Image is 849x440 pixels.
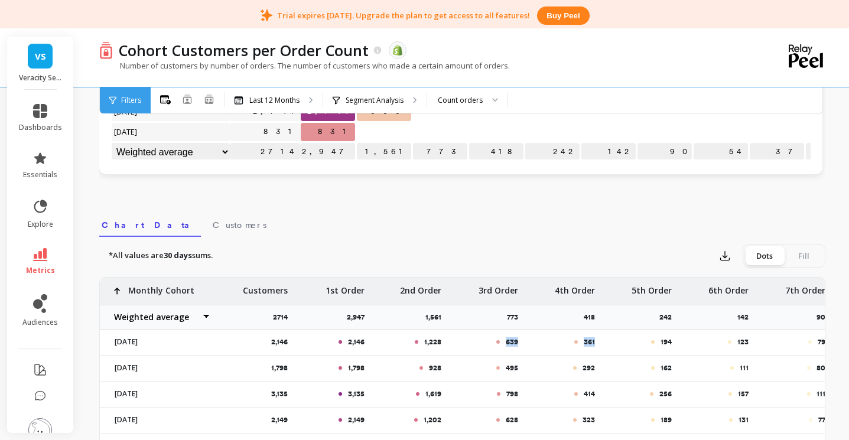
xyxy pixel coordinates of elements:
img: header icon [99,41,113,58]
p: 123 [737,337,749,347]
p: 1,619 [425,389,441,399]
p: 3rd Order [479,278,518,296]
p: 798 [506,389,518,399]
div: Count orders [438,94,483,106]
nav: Tabs [99,210,825,237]
p: 323 [583,415,595,425]
p: 1,798 [271,363,288,373]
span: dashboards [19,123,62,132]
span: [DATE] [112,123,141,141]
p: 194 [661,337,672,347]
p: 5th Order [632,278,672,296]
p: Segment Analysis [346,96,404,105]
p: 414 [584,389,595,399]
p: 2,146 [271,337,288,347]
p: 142 [737,312,756,322]
p: Monthly Cohort [128,278,194,296]
p: 2,947 [347,312,372,322]
p: Trial expires [DATE]. Upgrade the plan to get access to all features! [277,10,530,21]
p: Veracity Selfcare [19,73,62,83]
p: 80 [817,363,825,373]
p: 54 [694,143,748,161]
p: 3,135 [348,389,365,399]
p: 111 [740,363,749,373]
p: 242 [525,143,580,161]
img: api.shopify.svg [392,45,403,56]
p: 79 [818,337,825,347]
p: 189 [661,415,672,425]
p: 1,202 [424,415,441,425]
p: 773 [507,312,525,322]
p: 1,798 [348,363,365,373]
p: 361 [584,337,595,347]
p: 1,561 [425,312,448,322]
p: 162 [661,363,672,373]
p: 292 [583,363,595,373]
div: Fill [784,246,823,265]
span: 831 [315,123,355,141]
p: 2nd Order [400,278,441,296]
p: 639 [506,337,518,347]
p: 77 [818,415,825,425]
p: 7th Order [785,278,825,296]
p: Cohort Customers per Order Count [119,40,369,60]
p: 90 [817,312,832,322]
p: 256 [659,389,672,399]
p: 2,149 [271,415,288,425]
p: 1st Order [326,278,365,296]
p: 2,149 [348,415,365,425]
p: 418 [584,312,602,322]
a: 831 [261,123,301,141]
p: 418 [469,143,523,161]
p: Customers [243,278,288,296]
span: Chart Data [102,219,199,231]
span: Customers [213,219,266,231]
div: Dots [745,246,784,265]
p: 1,561 [357,143,411,161]
p: 111 [817,389,825,399]
p: 628 [506,415,518,425]
p: 242 [659,312,679,322]
p: 773 [413,143,467,161]
p: 37 [750,143,804,161]
span: essentials [23,170,57,180]
p: 3,135 [271,389,288,399]
strong: 30 days [164,250,192,260]
p: 2,947 [301,143,355,161]
p: [DATE] [108,363,211,373]
p: 90 [637,143,692,161]
p: [DATE] [108,415,211,425]
p: [DATE] [108,337,211,347]
p: 2,146 [348,337,365,347]
p: Last 12 Months [249,96,300,105]
span: explore [28,220,53,229]
p: [DATE] [108,389,211,399]
span: VS [35,50,46,63]
span: Filters [121,96,141,105]
p: 2714 [230,143,301,161]
span: audiences [22,318,58,327]
p: 2714 [273,312,295,322]
p: 157 [738,389,749,399]
p: 4th Order [555,278,595,296]
button: Buy peel [537,6,589,25]
p: 142 [581,143,636,161]
p: 6th Order [708,278,749,296]
p: Number of customers by number of orders. The number of customers who made a certain amount of ord... [99,60,510,71]
p: *All values are sums. [109,250,213,262]
p: 928 [429,363,441,373]
p: 1,228 [424,337,441,347]
span: metrics [26,266,55,275]
p: 131 [739,415,749,425]
p: 495 [506,363,518,373]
